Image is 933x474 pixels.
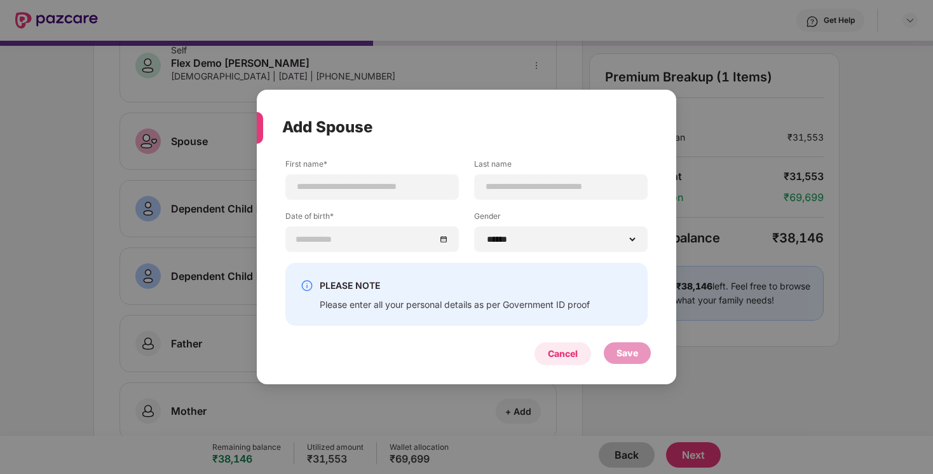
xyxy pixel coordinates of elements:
[320,278,590,293] div: PLEASE NOTE
[474,211,648,227] label: Gender
[285,158,459,174] label: First name*
[285,211,459,227] label: Date of birth*
[474,158,648,174] label: Last name
[548,347,578,361] div: Cancel
[320,298,590,310] div: Please enter all your personal details as per Government ID proof
[282,102,620,152] div: Add Spouse
[301,279,313,292] img: svg+xml;base64,PHN2ZyBpZD0iSW5mby0yMHgyMCIgeG1sbnM9Imh0dHA6Ly93d3cudzMub3JnLzIwMDAvc3ZnIiB3aWR0aD...
[616,346,638,360] div: Save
